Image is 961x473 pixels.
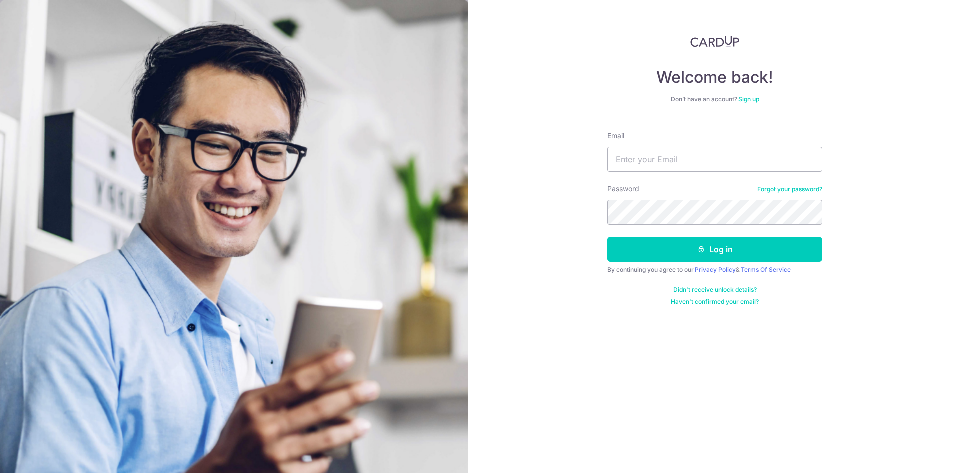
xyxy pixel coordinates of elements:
[607,184,639,194] label: Password
[607,237,822,262] button: Log in
[695,266,736,273] a: Privacy Policy
[757,185,822,193] a: Forgot your password?
[671,298,759,306] a: Haven't confirmed your email?
[741,266,791,273] a: Terms Of Service
[607,131,624,141] label: Email
[607,266,822,274] div: By continuing you agree to our &
[607,95,822,103] div: Don’t have an account?
[738,95,759,103] a: Sign up
[673,286,757,294] a: Didn't receive unlock details?
[607,67,822,87] h4: Welcome back!
[607,147,822,172] input: Enter your Email
[690,35,739,47] img: CardUp Logo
